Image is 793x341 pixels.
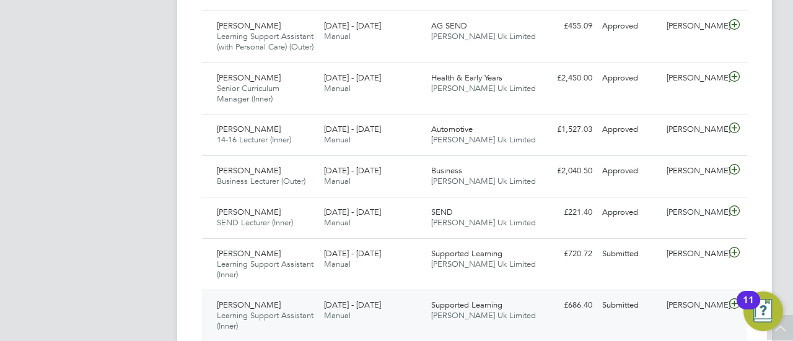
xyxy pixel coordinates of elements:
[662,16,726,37] div: [PERSON_NAME]
[217,176,305,186] span: Business Lecturer (Outer)
[597,161,662,181] div: Approved
[217,72,281,83] span: [PERSON_NAME]
[431,72,502,83] span: Health & Early Years
[533,244,597,264] div: £720.72
[217,217,293,228] span: SEND Lecturer (Inner)
[431,20,467,31] span: AG SEND
[431,217,536,228] span: [PERSON_NAME] Uk Limited
[431,124,473,134] span: Automotive
[324,72,381,83] span: [DATE] - [DATE]
[431,259,536,269] span: [PERSON_NAME] Uk Limited
[662,244,726,264] div: [PERSON_NAME]
[324,31,351,41] span: Manual
[743,291,783,331] button: Open Resource Center, 11 new notifications
[217,310,313,331] span: Learning Support Assistant (Inner)
[597,68,662,88] div: Approved
[217,83,279,104] span: Senior Curriculum Manager (Inner)
[597,16,662,37] div: Approved
[597,119,662,140] div: Approved
[217,248,281,259] span: [PERSON_NAME]
[743,300,754,316] div: 11
[217,20,281,31] span: [PERSON_NAME]
[533,295,597,316] div: £686.40
[217,165,281,176] span: [PERSON_NAME]
[431,176,536,186] span: [PERSON_NAME] Uk Limited
[597,295,662,316] div: Submitted
[597,244,662,264] div: Submitted
[217,31,313,52] span: Learning Support Assistant (with Personal Care) (Outer)
[324,207,381,217] span: [DATE] - [DATE]
[217,134,291,145] span: 14-16 Lecturer (Inner)
[324,300,381,310] span: [DATE] - [DATE]
[324,165,381,176] span: [DATE] - [DATE]
[533,16,597,37] div: £455.09
[217,259,313,280] span: Learning Support Assistant (Inner)
[324,217,351,228] span: Manual
[431,134,536,145] span: [PERSON_NAME] Uk Limited
[324,248,381,259] span: [DATE] - [DATE]
[662,202,726,223] div: [PERSON_NAME]
[431,310,536,321] span: [PERSON_NAME] Uk Limited
[431,31,536,41] span: [PERSON_NAME] Uk Limited
[662,119,726,140] div: [PERSON_NAME]
[324,310,351,321] span: Manual
[324,20,381,31] span: [DATE] - [DATE]
[324,124,381,134] span: [DATE] - [DATE]
[662,161,726,181] div: [PERSON_NAME]
[324,176,351,186] span: Manual
[533,202,597,223] div: £221.40
[597,202,662,223] div: Approved
[431,300,502,310] span: Supported Learning
[217,207,281,217] span: [PERSON_NAME]
[431,248,502,259] span: Supported Learning
[217,124,281,134] span: [PERSON_NAME]
[662,295,726,316] div: [PERSON_NAME]
[533,68,597,88] div: £2,450.00
[533,161,597,181] div: £2,040.50
[217,300,281,310] span: [PERSON_NAME]
[533,119,597,140] div: £1,527.03
[324,259,351,269] span: Manual
[324,134,351,145] span: Manual
[324,83,351,93] span: Manual
[431,165,462,176] span: Business
[662,68,726,88] div: [PERSON_NAME]
[431,83,536,93] span: [PERSON_NAME] Uk Limited
[431,207,453,217] span: SEND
